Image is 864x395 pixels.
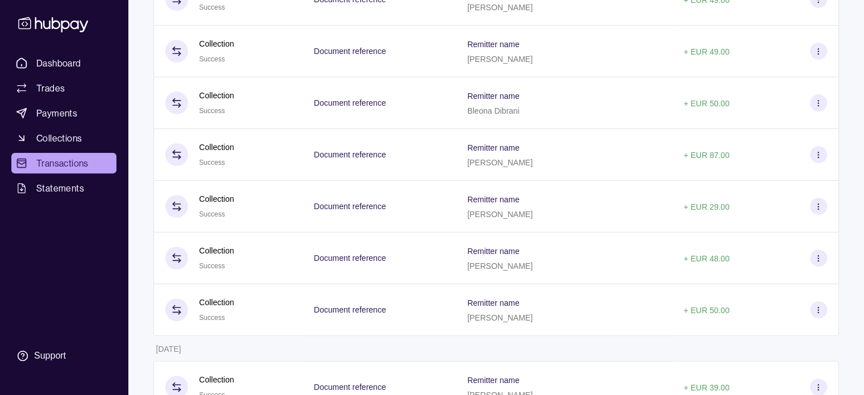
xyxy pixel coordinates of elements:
p: + EUR 50.00 [683,306,729,315]
span: Payments [36,106,77,120]
p: + EUR 48.00 [683,254,729,263]
p: Document reference [314,47,386,56]
p: Collection [199,373,234,386]
p: Bleona Dibrani [468,106,520,115]
p: + EUR 50.00 [683,99,729,108]
p: [PERSON_NAME] [468,261,533,271]
p: [PERSON_NAME] [468,158,533,167]
p: Collection [199,38,234,50]
p: Remitter name [468,40,520,49]
span: Success [199,3,225,11]
p: Collection [199,193,234,205]
div: Support [34,350,66,362]
span: Trades [36,81,65,95]
a: Trades [11,78,116,98]
a: Dashboard [11,53,116,73]
span: Dashboard [36,56,81,70]
p: + EUR 29.00 [683,202,729,211]
p: Remitter name [468,143,520,152]
span: Transactions [36,156,89,170]
span: Collections [36,131,82,145]
p: Document reference [314,253,386,263]
p: Remitter name [468,298,520,307]
p: + EUR 87.00 [683,151,729,160]
p: Remitter name [468,376,520,385]
p: [DATE] [156,344,181,354]
p: Document reference [314,150,386,159]
p: [PERSON_NAME] [468,3,533,12]
p: Document reference [314,202,386,211]
span: Success [199,107,225,115]
span: Success [199,314,225,322]
a: Payments [11,103,116,123]
span: Statements [36,181,84,195]
p: Document reference [314,305,386,314]
p: Remitter name [468,92,520,101]
a: Transactions [11,153,116,173]
p: Remitter name [468,195,520,204]
p: Document reference [314,382,386,392]
a: Statements [11,178,116,198]
p: Collection [199,296,234,309]
span: Success [199,55,225,63]
p: + EUR 39.00 [683,383,729,392]
span: Success [199,159,225,167]
p: Collection [199,244,234,257]
span: Success [199,210,225,218]
a: Support [11,344,116,368]
p: Collection [199,89,234,102]
span: Success [199,262,225,270]
a: Collections [11,128,116,148]
p: + EUR 49.00 [683,47,729,56]
p: [PERSON_NAME] [468,313,533,322]
p: Document reference [314,98,386,107]
p: [PERSON_NAME] [468,210,533,219]
p: Remitter name [468,247,520,256]
p: Collection [199,141,234,153]
p: [PERSON_NAME] [468,55,533,64]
